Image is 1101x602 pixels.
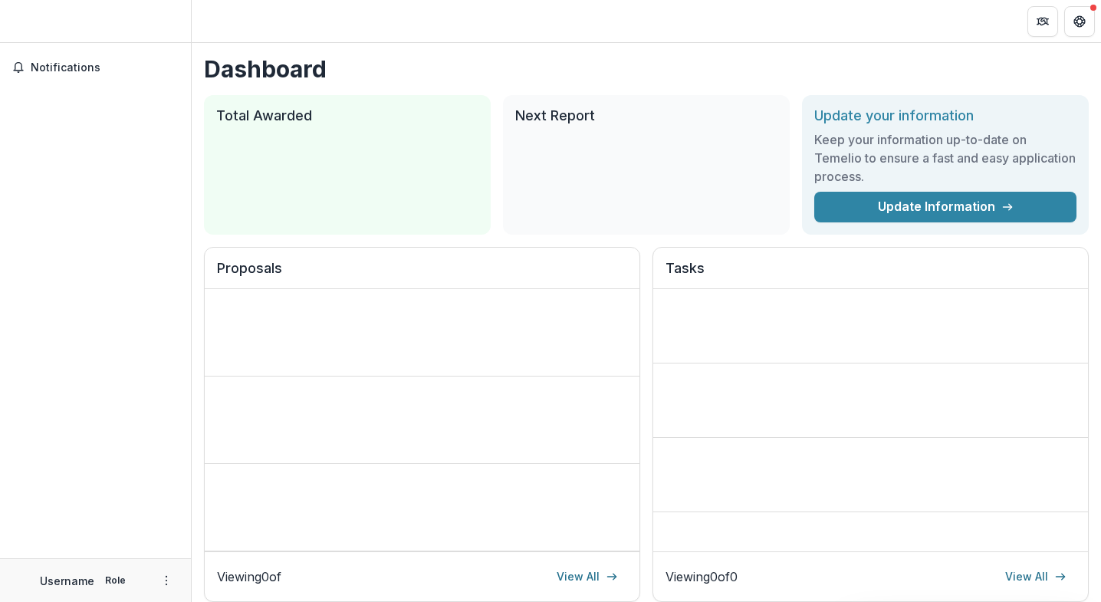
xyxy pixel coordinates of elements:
a: View All [996,564,1076,589]
h2: Next Report [515,107,777,124]
button: Partners [1027,6,1058,37]
a: Update Information [814,192,1076,222]
p: Viewing 0 of 0 [666,567,738,586]
p: Viewing 0 of [217,567,281,586]
p: Username [40,573,94,589]
h2: Update your information [814,107,1076,124]
button: Get Help [1064,6,1095,37]
p: Role [100,574,130,587]
button: More [157,571,176,590]
h2: Total Awarded [216,107,478,124]
h1: Dashboard [204,55,1089,83]
button: Notifications [6,55,185,80]
h2: Proposals [217,260,627,289]
h2: Tasks [666,260,1076,289]
a: View All [547,564,627,589]
span: Notifications [31,61,179,74]
h3: Keep your information up-to-date on Temelio to ensure a fast and easy application process. [814,130,1076,186]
